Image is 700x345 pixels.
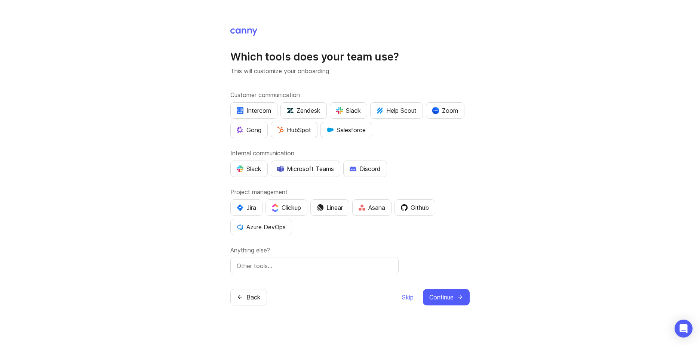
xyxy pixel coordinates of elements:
button: Continue [423,289,470,305]
span: Back [246,293,261,302]
button: Skip [402,289,414,305]
img: kV1LT1TqjqNHPtRK7+FoaplE1qRq1yqhg056Z8K5Oc6xxgIuf0oNQ9LelJqbcyPisAf0C9LDpX5UIuAAAAAElFTkSuQmCC [377,107,383,114]
img: WIAAAAASUVORK5CYII= [237,165,243,172]
label: Project management [230,187,470,196]
button: Zoom [426,102,464,119]
div: Linear [317,203,343,212]
div: Azure DevOps [237,223,286,231]
div: Slack [336,106,361,115]
img: j83v6vj1tgY2AAAAABJRU5ErkJggg== [272,203,279,211]
button: Jira [230,199,262,216]
img: Canny Home [230,28,257,36]
img: qKnp5cUisfhcFQGr1t296B61Fm0WkUVwBZaiVE4uNRmEGBFetJMz8xGrgPHqF1mLDIG816Xx6Jz26AFmkmT0yuOpRCAR7zRpG... [237,127,243,133]
img: xLHbn3khTPgAAAABJRU5ErkJggg== [432,107,439,114]
img: Dm50RERGQWO2Ei1WzHVviWZlaLVriU9uRN6E+tIr91ebaDbMKKPDpFbssSuEG21dcGXkrKsuOVPwCeFJSFAIOxgiKgL2sFHRe... [317,204,323,211]
div: Zoom [432,106,458,115]
div: HubSpot [277,125,311,134]
div: Clickup [272,203,301,212]
button: Asana [352,199,392,216]
img: G+3M5qq2es1si5SaumCnMN47tP1CvAZneIVX5dcx+oz+ZLhv4kfP9DwAAAABJRU5ErkJggg== [277,127,284,133]
div: Zendesk [287,106,320,115]
button: Help Scout [370,102,423,119]
div: Open Intercom Messenger [675,320,693,338]
img: D0GypeOpROL5AAAAAElFTkSuQmCC [277,165,284,172]
button: Discord [343,161,387,177]
img: Rf5nOJ4Qh9Y9HAAAAAElFTkSuQmCC [359,205,365,211]
div: Help Scout [377,106,417,115]
input: Other tools… [237,261,392,270]
div: Salesforce [327,125,366,134]
button: Github [394,199,435,216]
div: Jira [237,203,256,212]
p: This will customize your onboarding [230,66,470,75]
span: Continue [429,293,454,302]
img: 0D3hMmx1Qy4j6AAAAAElFTkSuQmCC [401,204,408,211]
img: YKcwp4sHBXAAAAAElFTkSuQmCC [237,224,243,230]
span: Skip [402,293,414,302]
img: GKxMRLiRsgdWqxrdBeWfGK5kaZ2alx1WifDSa2kSTsK6wyJURKhUuPoQRYzjholVGzT2A2owx2gHwZoyZHHCYJ8YNOAZj3DSg... [327,127,334,133]
div: Discord [350,164,381,173]
img: UniZRqrCPz6BHUWevMzgDJ1FW4xaGg2egd7Chm8uY0Al1hkDyjqDa8Lkk0kDEdqKkBok+T4wfoD0P0o6UMciQ8AAAAASUVORK... [287,107,294,114]
h1: Which tools does your team use? [230,50,470,63]
div: Github [401,203,429,212]
div: Intercom [237,106,271,115]
img: eRR1duPH6fQxdnSV9IruPjCimau6md0HxlPR81SIPROHX1VjYjAN9a41AAAAAElFTkSuQmCC [237,107,243,114]
label: Customer communication [230,90,470,99]
button: Back [230,289,267,305]
button: Clickup [265,199,307,216]
button: Intercom [230,102,277,119]
button: Gong [230,122,268,138]
label: Anything else? [230,246,470,255]
div: Gong [237,125,261,134]
img: WIAAAAASUVORK5CYII= [336,107,343,114]
button: Slack [230,161,268,177]
label: Internal communication [230,149,470,158]
button: Microsoft Teams [271,161,340,177]
button: Linear [310,199,349,216]
button: Slack [330,102,367,119]
img: svg+xml;base64,PHN2ZyB4bWxucz0iaHR0cDovL3d3dy53My5vcmcvMjAwMC9zdmciIHZpZXdCb3g9IjAgMCA0MC4zNDMgND... [237,204,243,211]
img: +iLplPsjzba05dttzK064pds+5E5wZnCVbuGoLvBrYdmEPrXTzGo7zG60bLEREEjvOjaG9Saez5xsOEAbxBwOP6dkea84XY9O... [350,166,356,171]
button: HubSpot [271,122,317,138]
button: Azure DevOps [230,219,292,235]
div: Slack [237,164,261,173]
button: Zendesk [280,102,327,119]
div: Asana [359,203,385,212]
button: Salesforce [320,122,372,138]
div: Microsoft Teams [277,164,334,173]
